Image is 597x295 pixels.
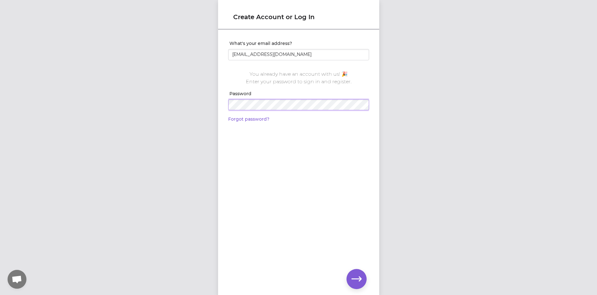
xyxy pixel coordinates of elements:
a: Open chat [8,270,26,289]
p: Enter your password to sign in and register. [233,78,364,85]
h1: Create Account or Log In [233,13,364,21]
input: Your email [228,49,369,60]
label: Password [229,90,369,97]
label: What's your email address? [229,40,369,46]
a: Forgot password? [228,116,269,122]
p: You already have an account with us! 🎉 [233,70,364,78]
